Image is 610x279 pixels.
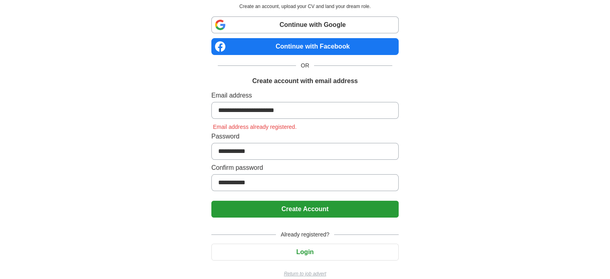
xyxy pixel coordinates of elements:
[211,91,399,100] label: Email address
[211,244,399,261] button: Login
[213,3,397,10] p: Create an account, upload your CV and land your dream role.
[252,76,358,86] h1: Create account with email address
[211,163,399,173] label: Confirm password
[211,270,399,277] a: Return to job advert
[211,38,399,55] a: Continue with Facebook
[211,201,399,218] button: Create Account
[211,132,399,141] label: Password
[211,16,399,33] a: Continue with Google
[211,124,298,130] span: Email address already registered.
[276,230,334,239] span: Already registered?
[296,61,314,70] span: OR
[211,248,399,255] a: Login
